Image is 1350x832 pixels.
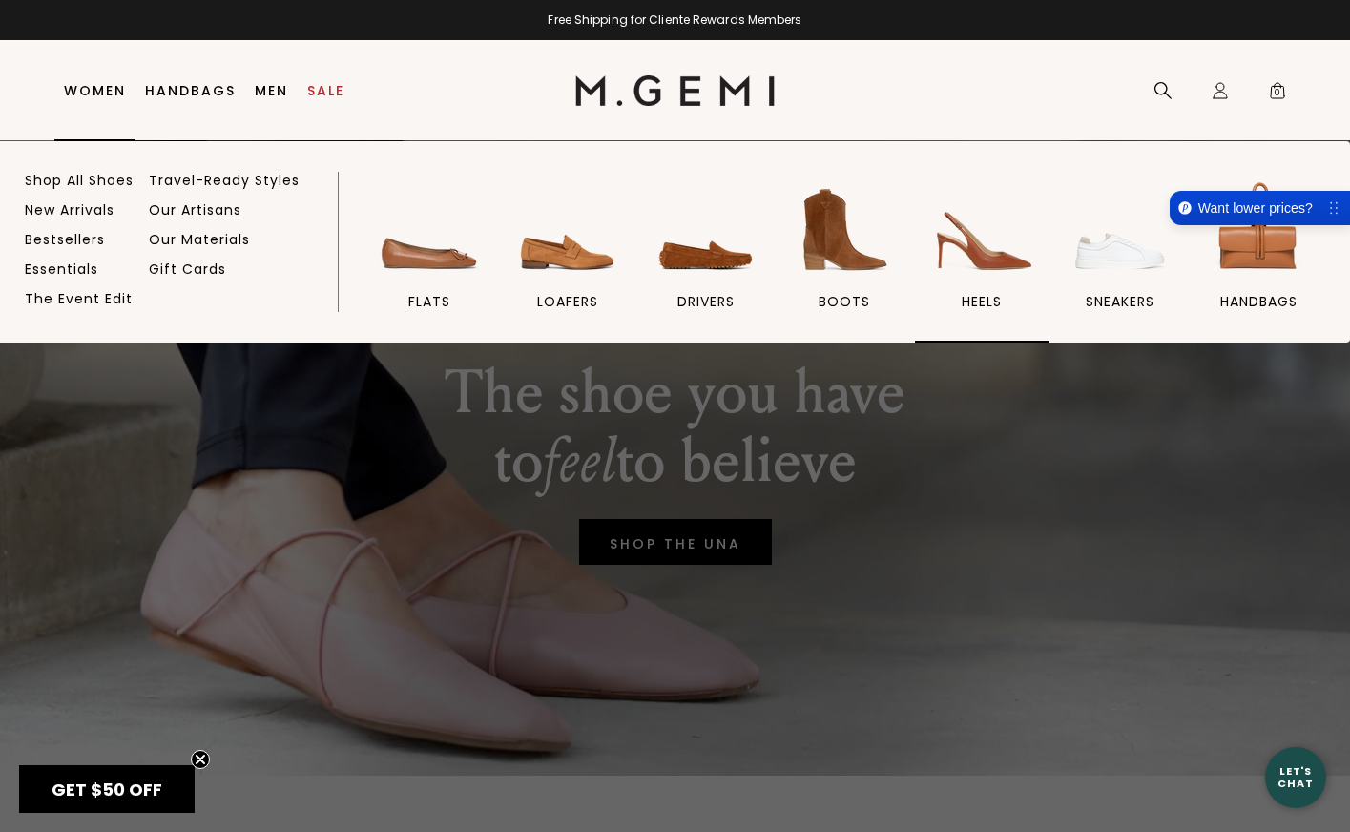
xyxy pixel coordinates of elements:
a: Our Materials [149,231,250,248]
a: Women [64,83,126,98]
button: Close teaser [191,750,210,769]
span: flats [408,293,450,310]
a: sneakers [1053,177,1187,343]
img: loafers [514,177,621,283]
img: handbags [1205,177,1312,283]
a: drivers [639,177,773,343]
a: Handbags [145,83,236,98]
a: Bestsellers [25,231,105,248]
a: BOOTS [778,177,911,343]
a: loafers [501,177,634,343]
a: Sale [307,83,344,98]
div: GET $50 OFFClose teaser [19,765,195,813]
a: Gift Cards [149,260,226,278]
span: drivers [677,293,735,310]
img: sneakers [1067,177,1173,283]
img: flats [376,177,483,283]
a: Travel-Ready Styles [149,172,300,189]
span: 0 [1268,85,1287,104]
a: Our Artisans [149,201,241,218]
a: heels [915,177,1049,343]
img: BOOTS [791,177,898,283]
span: handbags [1220,293,1298,310]
div: Let's Chat [1265,765,1326,789]
a: flats [363,177,496,343]
span: heels [962,293,1002,310]
span: BOOTS [819,293,870,310]
span: loafers [537,293,598,310]
img: M.Gemi [575,75,775,106]
a: The Event Edit [25,290,133,307]
a: Men [255,83,288,98]
span: sneakers [1086,293,1154,310]
a: New Arrivals [25,201,114,218]
img: drivers [653,177,759,283]
a: Essentials [25,260,98,278]
a: Shop All Shoes [25,172,134,189]
a: handbags [1192,177,1325,343]
img: heels [928,177,1035,283]
span: GET $50 OFF [52,778,162,801]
